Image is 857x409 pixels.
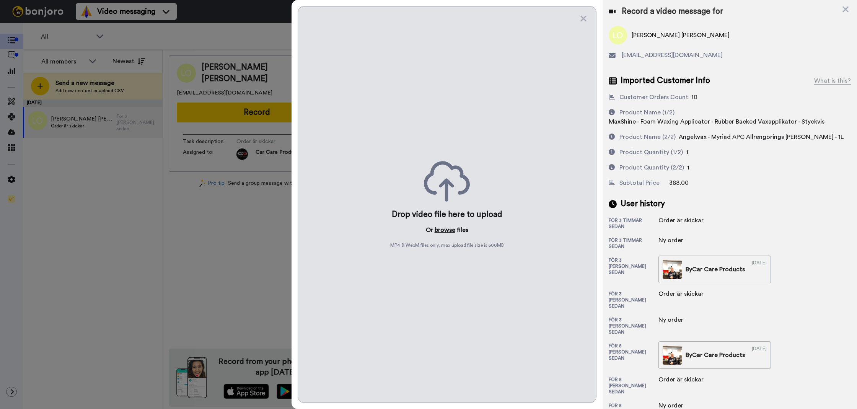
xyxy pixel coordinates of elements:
div: [DATE] [752,260,767,279]
span: 1 [687,165,689,171]
div: What is this? [814,76,851,85]
div: för 3 [PERSON_NAME] sedan [609,317,658,335]
span: 388.00 [669,180,689,186]
div: Order är skickar [658,216,704,225]
span: 1 [686,149,688,155]
div: Product Name (1/2) [619,108,675,117]
span: MP4 & WebM files only, max upload file size is 500 MB [390,242,504,248]
div: för 8 [PERSON_NAME] sedan [609,343,658,369]
div: Drop video file here to upload [392,209,502,220]
div: By Car Care Products [686,350,745,360]
span: Imported Customer Info [621,75,710,86]
span: [EMAIL_ADDRESS][DOMAIN_NAME] [622,51,723,60]
span: 10 [691,94,697,100]
span: Angelwax - Myriad APC Allrengörings [PERSON_NAME] - 1L [679,134,844,140]
div: för 3 timmar sedan [609,237,658,249]
div: för 3 timmar sedan [609,217,658,230]
div: Order är skickar [658,375,704,384]
div: för 3 [PERSON_NAME] sedan [609,257,658,283]
span: User history [621,198,665,210]
div: Ny order [658,315,697,324]
img: e7f93f80-b8d8-4ac4-963d-5b4f70175f32-thumb.jpg [663,260,682,279]
div: för 8 [PERSON_NAME] sedan [609,376,658,395]
div: Ny order [658,236,697,245]
div: Customer Orders Count [619,93,688,102]
div: Product Name (2/2) [619,132,676,142]
img: 4fd33409-e891-4cd9-b216-dd97643b87e9-thumb.jpg [663,345,682,365]
div: By Car Care Products [686,265,745,274]
div: Product Quantity (1/2) [619,148,683,157]
div: för 3 [PERSON_NAME] sedan [609,291,658,309]
div: Order är skickar [658,289,704,298]
button: browse [435,225,455,235]
div: Product Quantity (2/2) [619,163,684,172]
div: Subtotal Price [619,178,660,187]
div: [DATE] [752,345,767,365]
p: Or files [426,225,468,235]
a: ByCar Care Products[DATE] [658,256,771,283]
span: MaxShine - Foam Waxing Applicator - Rubber Backed Vaxapplikator - Styckvis [609,119,824,125]
a: ByCar Care Products[DATE] [658,341,771,369]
